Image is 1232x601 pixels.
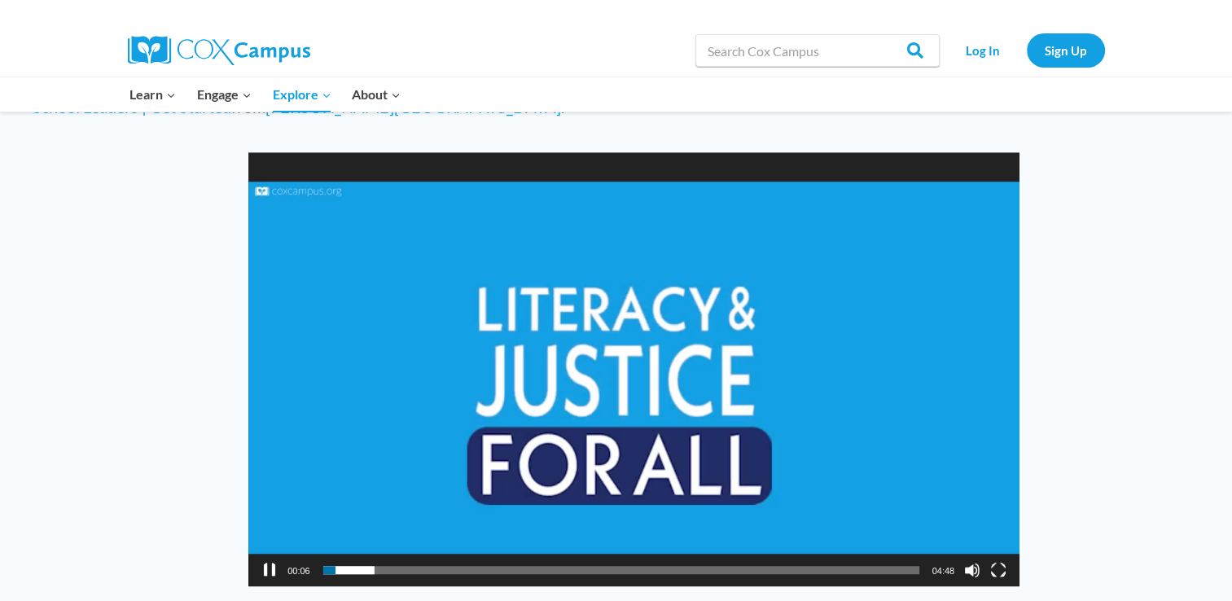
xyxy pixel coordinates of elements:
nav: Secondary Navigation [948,33,1105,67]
a: Log In [948,33,1019,67]
a: Sign Up [1027,33,1105,67]
span: 04:48 [932,566,955,576]
button: Pause [261,562,278,578]
img: Cox Campus [128,36,310,65]
button: Child menu of About [341,77,411,112]
nav: Primary Navigation [120,77,411,112]
input: Search Cox Campus [695,34,940,67]
button: Mute [964,562,980,578]
span: 00:06 [287,566,310,576]
button: Child menu of Explore [262,77,342,112]
div: Video Player [248,152,1019,586]
button: Child menu of Engage [186,77,262,112]
button: Child menu of Learn [120,77,187,112]
button: Fullscreen [990,562,1006,578]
